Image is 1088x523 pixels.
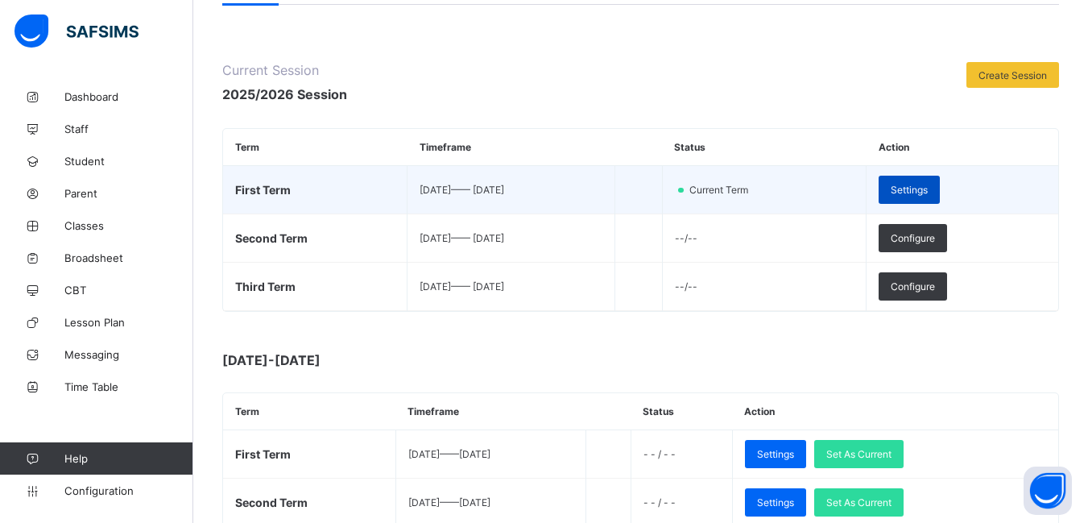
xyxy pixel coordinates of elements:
span: Classes [64,219,193,232]
th: Status [631,393,732,430]
span: - - / - - [643,448,676,460]
span: Create Session [978,69,1047,81]
span: Current Session [222,62,347,78]
span: Configure [891,232,935,244]
th: Timeframe [395,393,586,430]
th: Status [662,129,866,166]
span: Student [64,155,193,168]
span: [DATE] —— [DATE] [408,496,490,508]
span: Settings [757,496,794,508]
td: --/-- [662,214,866,263]
span: First Term [235,447,291,461]
span: Second Term [235,496,308,509]
span: [DATE] —— [DATE] [420,280,504,293]
span: Staff [64,122,193,135]
th: Timeframe [407,129,615,166]
span: Dashboard [64,90,193,103]
span: Settings [757,448,794,460]
th: Term [223,393,395,430]
span: Time Table [64,380,193,393]
span: [DATE] —— [DATE] [420,184,504,196]
span: CBT [64,284,193,297]
span: First Term [235,183,291,197]
span: Messaging [64,348,193,361]
span: Configure [891,280,935,293]
span: Third Term [235,280,296,293]
span: Second Term [235,231,308,245]
span: Parent [64,187,193,200]
img: safsims [14,15,139,48]
span: Settings [891,184,928,196]
th: Action [732,393,1058,430]
span: Lesson Plan [64,316,193,329]
th: Action [867,129,1058,166]
span: Help [64,452,192,465]
button: Open asap [1024,467,1072,515]
span: Current Term [688,184,758,196]
span: Configuration [64,484,192,497]
span: Set As Current [826,496,891,508]
span: [DATE] —— [DATE] [408,448,490,460]
td: --/-- [662,263,866,311]
span: Broadsheet [64,251,193,264]
span: Set As Current [826,448,891,460]
span: [DATE]-[DATE] [222,352,544,368]
span: [DATE] —— [DATE] [420,232,504,244]
th: Term [223,129,407,166]
span: - - / - - [643,496,676,508]
span: 2025/2026 Session [222,86,347,102]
